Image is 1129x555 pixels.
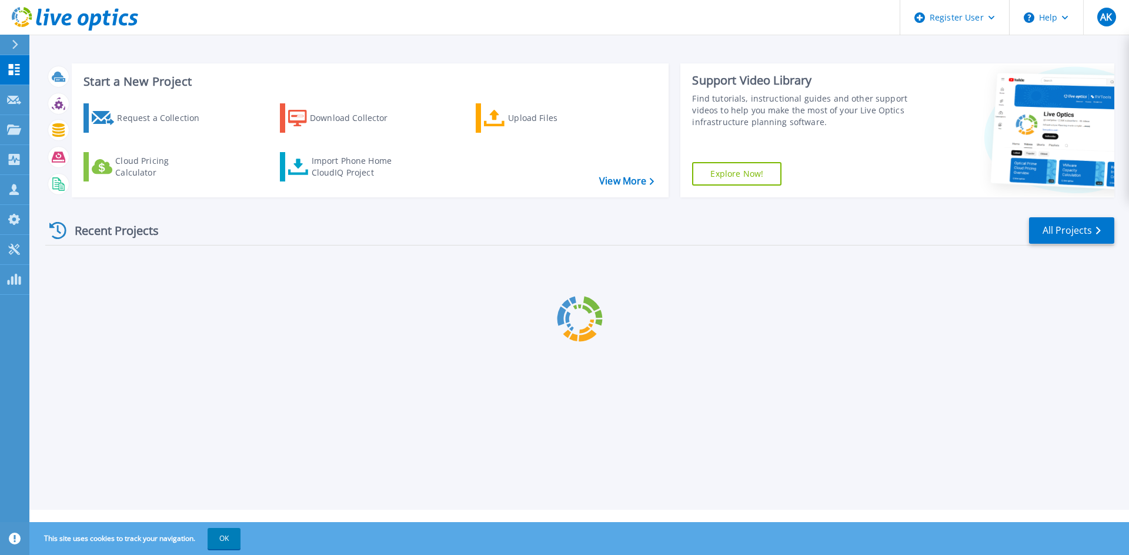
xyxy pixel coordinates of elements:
[476,103,607,133] a: Upload Files
[508,106,602,130] div: Upload Files
[1029,217,1114,244] a: All Projects
[692,93,913,128] div: Find tutorials, instructional guides and other support videos to help you make the most of your L...
[83,152,215,181] a: Cloud Pricing Calculator
[115,155,209,179] div: Cloud Pricing Calculator
[692,73,913,88] div: Support Video Library
[83,103,215,133] a: Request a Collection
[32,528,241,549] span: This site uses cookies to track your navigation.
[312,155,403,179] div: Import Phone Home CloudIQ Project
[280,103,411,133] a: Download Collector
[208,528,241,549] button: OK
[310,106,404,130] div: Download Collector
[692,162,781,186] a: Explore Now!
[599,176,654,187] a: View More
[117,106,211,130] div: Request a Collection
[1100,12,1112,22] span: AK
[83,75,654,88] h3: Start a New Project
[45,216,175,245] div: Recent Projects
